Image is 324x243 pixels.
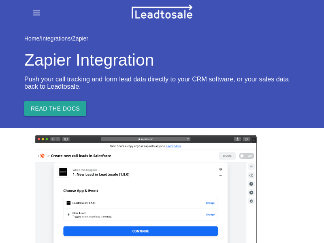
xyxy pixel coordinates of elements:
a: Read The Docs [24,101,86,116]
div: / / [24,34,300,43]
a: Home [24,35,39,42]
img: leadtosale.png [132,4,192,19]
h5: Push your call tracking and form lead data directly to your CRM software, or your sales data back... [24,76,300,90]
h2: Zapier Integration [24,43,300,69]
a: Zapier [72,35,88,42]
a: Integrations [41,35,70,42]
